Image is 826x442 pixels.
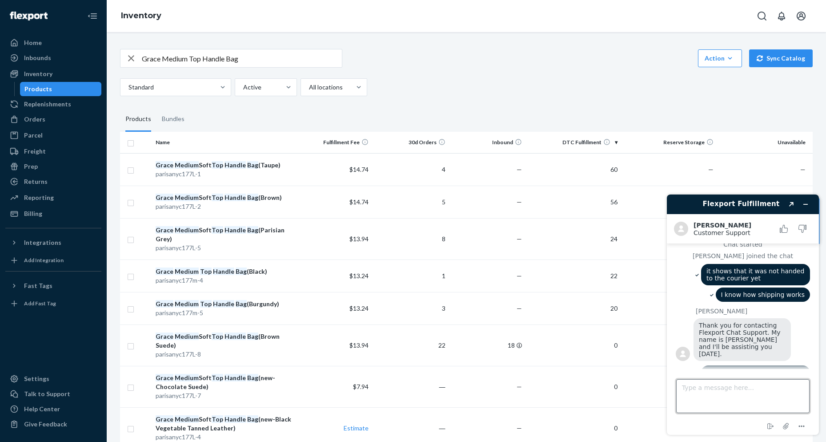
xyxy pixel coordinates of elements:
span: Chat [20,6,38,14]
em: Grace [156,226,173,234]
button: Open notifications [773,7,790,25]
a: Products [20,82,102,96]
em: Bag [247,161,258,169]
div: Orders [24,115,45,124]
div: Reporting [24,193,54,202]
input: Standard [128,83,128,92]
div: parisanyc177L-5 [156,243,292,252]
em: Top [200,268,212,275]
em: Top [212,333,223,340]
span: $13.24 [349,272,369,280]
div: Soft (new-Chocolate Suede) [156,373,292,391]
span: $13.24 [349,304,369,312]
em: Handle [225,161,246,169]
div: Help Center [24,405,60,414]
div: Settings [24,374,49,383]
a: Returns [5,174,101,189]
em: Handle [225,333,246,340]
em: Medium [175,374,199,381]
div: (Black) [156,267,292,276]
span: — [517,304,522,312]
div: Parcel [24,131,43,140]
th: DTC Fulfillment [525,132,621,153]
div: Home [24,38,42,47]
input: All locations [308,83,309,92]
em: Top [212,374,223,381]
div: Integrations [24,238,61,247]
button: Integrations [5,235,101,250]
em: Grace [156,194,173,201]
td: 18 [449,324,525,366]
button: Close Navigation [84,7,101,25]
span: — [517,272,522,280]
a: Freight [5,144,101,158]
em: Grace [156,300,173,308]
div: Soft (Taupe) [156,161,292,170]
td: 1 [372,260,449,292]
em: Top [212,161,223,169]
th: Unavailable [717,132,813,153]
a: Settings [5,372,101,386]
div: Returns [24,177,48,186]
td: 20 [525,292,621,324]
a: Inventory [121,11,161,20]
a: Inventory [5,67,101,81]
em: Bag [236,268,247,275]
div: Talk to Support [24,389,70,398]
div: Prep [24,162,38,171]
td: 0 [525,324,621,366]
td: 24 [525,218,621,260]
span: — [517,166,522,173]
th: 30d Orders [372,132,449,153]
button: Fast Tags [5,279,101,293]
th: Reserve Storage [621,132,717,153]
em: Bag [247,333,258,340]
th: Inbound [449,132,525,153]
img: Flexport logo [10,12,48,20]
em: Bag [247,194,258,201]
div: Add Integration [24,256,64,264]
a: Prep [5,159,101,174]
div: Soft (Brown Suede) [156,332,292,350]
div: Replenishments [24,100,71,109]
span: $14.74 [349,166,369,173]
td: ― [372,366,449,407]
div: Soft (Brown) [156,193,292,202]
div: Products [24,85,52,93]
div: parisanyc177L-2 [156,202,292,211]
em: Top [212,415,223,423]
th: Name [152,132,296,153]
em: Medium [175,300,199,308]
a: Estimate [344,424,369,432]
td: 5 [372,186,449,218]
em: Medium [175,161,199,169]
em: Bag [247,415,258,423]
em: Top [200,300,212,308]
input: Active [242,83,243,92]
td: 8 [372,218,449,260]
em: Medium [175,194,199,201]
td: 22 [372,324,449,366]
input: Search inventory by name or sku [142,49,342,67]
iframe: Find more information here [660,187,826,442]
div: parisanyc177L-7 [156,391,292,400]
div: parisanyc177m-4 [156,276,292,285]
a: Parcel [5,128,101,142]
div: Action [705,54,735,63]
em: Bag [236,300,247,308]
em: Grace [156,374,173,381]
